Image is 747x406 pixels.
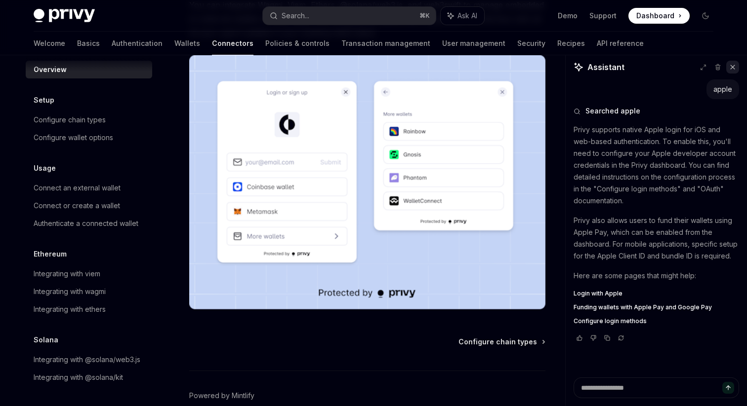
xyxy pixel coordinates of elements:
a: Support [589,11,617,21]
div: Connect or create a wallet [34,200,120,212]
a: Configure chain types [26,111,152,129]
h5: Setup [34,94,54,106]
span: Assistant [587,61,624,73]
button: Ask AI [441,7,484,25]
p: Here are some pages that might help: [574,270,739,282]
span: ⌘ K [419,12,430,20]
div: Integrating with viem [34,268,100,280]
a: Authentication [112,32,163,55]
a: Integrating with @solana/web3.js [26,351,152,369]
div: Authenticate a connected wallet [34,218,138,229]
p: Privy also allows users to fund their wallets using Apple Pay, which can be enabled from the dash... [574,215,739,262]
div: Configure chain types [34,114,106,126]
span: Searched apple [585,106,640,116]
div: Integrating with @solana/kit [34,371,123,383]
h5: Solana [34,334,58,346]
button: Search...⌘K [263,7,436,25]
a: Welcome [34,32,65,55]
a: Login with Apple [574,290,739,297]
a: Policies & controls [265,32,330,55]
a: Basics [77,32,100,55]
button: Toggle dark mode [698,8,713,24]
div: Integrating with @solana/web3.js [34,354,140,366]
span: Configure chain types [458,337,537,347]
a: Connectors [212,32,253,55]
span: Dashboard [636,11,674,21]
p: Privy supports native Apple login for iOS and web-based authentication. To enable this, you'll ne... [574,124,739,207]
button: Searched apple [574,106,739,116]
div: apple [713,84,732,94]
div: Search... [282,10,309,22]
div: Connect an external wallet [34,182,121,194]
a: Powered by Mintlify [189,391,254,401]
a: Integrating with @solana/kit [26,369,152,386]
a: Integrating with viem [26,265,152,283]
a: Integrating with wagmi [26,283,152,300]
h5: Usage [34,162,56,174]
span: Configure login methods [574,317,647,325]
span: Funding wallets with Apple Pay and Google Pay [574,303,712,311]
span: Login with Apple [574,290,622,297]
img: Connectors3 [189,55,545,309]
div: Configure wallet options [34,132,113,144]
a: Integrating with ethers [26,300,152,318]
a: Funding wallets with Apple Pay and Google Pay [574,303,739,311]
div: Integrating with wagmi [34,286,106,297]
a: Demo [558,11,578,21]
a: Security [517,32,545,55]
a: Configure login methods [574,317,739,325]
div: Integrating with ethers [34,303,106,315]
img: dark logo [34,9,95,23]
a: Connect or create a wallet [26,197,152,215]
a: Dashboard [628,8,690,24]
a: Authenticate a connected wallet [26,215,152,232]
h5: Ethereum [34,248,67,260]
a: Connect an external wallet [26,179,152,197]
a: Recipes [557,32,585,55]
a: Wallets [174,32,200,55]
a: Transaction management [341,32,430,55]
span: Ask AI [457,11,477,21]
a: API reference [597,32,644,55]
button: Send message [722,382,734,394]
a: Configure wallet options [26,129,152,147]
a: Configure chain types [458,337,544,347]
a: User management [442,32,505,55]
